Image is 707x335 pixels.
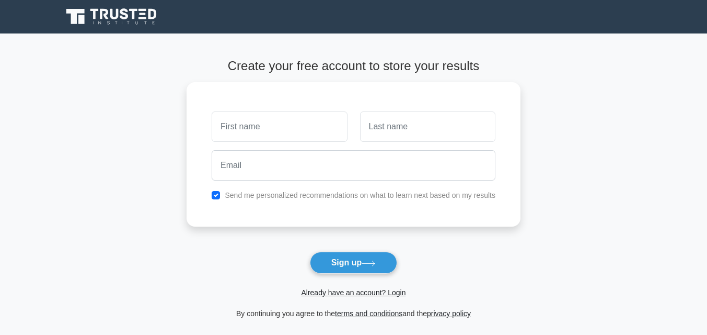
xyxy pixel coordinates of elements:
a: terms and conditions [335,309,402,318]
label: Send me personalized recommendations on what to learn next based on my results [225,191,495,199]
a: Already have an account? Login [301,288,405,297]
input: Email [212,150,495,181]
a: privacy policy [427,309,471,318]
div: By continuing you agree to the and the [180,307,527,320]
input: First name [212,111,347,142]
input: Last name [360,111,495,142]
h4: Create your free account to store your results [187,59,520,74]
button: Sign up [310,252,398,274]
